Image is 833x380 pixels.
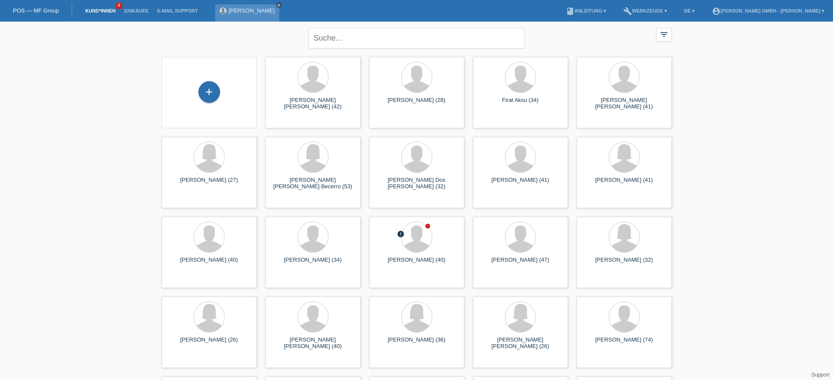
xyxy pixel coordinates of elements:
[153,8,202,13] a: E-Mail Support
[272,336,354,350] div: [PERSON_NAME] [PERSON_NAME] (40)
[480,177,561,190] div: [PERSON_NAME] (41)
[229,7,275,14] a: [PERSON_NAME]
[708,8,829,13] a: account_circle[PERSON_NAME] GmbH - [PERSON_NAME] ▾
[272,97,354,111] div: [PERSON_NAME] [PERSON_NAME] (42)
[376,256,457,270] div: [PERSON_NAME] (40)
[13,7,59,14] a: POS — MF Group
[562,8,610,13] a: bookAnleitung ▾
[376,177,457,190] div: [PERSON_NAME] Dos [PERSON_NAME] (32)
[309,28,525,48] input: Suche...
[659,30,669,39] i: filter_list
[584,177,665,190] div: [PERSON_NAME] (41)
[81,8,120,13] a: Kund*innen
[623,7,632,16] i: build
[115,2,122,9] span: 4
[277,3,281,7] i: close
[376,336,457,350] div: [PERSON_NAME] (36)
[169,256,250,270] div: [PERSON_NAME] (40)
[619,8,671,13] a: buildWerkzeuge ▾
[584,256,665,270] div: [PERSON_NAME] (32)
[712,7,721,16] i: account_circle
[566,7,574,16] i: book
[272,256,354,270] div: [PERSON_NAME] (34)
[169,336,250,350] div: [PERSON_NAME] (26)
[376,97,457,111] div: [PERSON_NAME] (28)
[397,230,405,238] i: error
[480,256,561,270] div: [PERSON_NAME] (47)
[480,336,561,350] div: [PERSON_NAME] [PERSON_NAME] (26)
[680,8,699,13] a: DE ▾
[584,336,665,350] div: [PERSON_NAME] (74)
[811,372,830,378] a: Support
[120,8,153,13] a: Einkäufe
[272,177,354,190] div: [PERSON_NAME] [PERSON_NAME] Becerro (53)
[169,177,250,190] div: [PERSON_NAME] (27)
[199,85,220,99] div: Kund*in hinzufügen
[397,230,405,239] div: Zurückgewiesen
[480,97,561,111] div: Firat Aksu (34)
[584,97,665,111] div: [PERSON_NAME] [PERSON_NAME] (41)
[276,2,282,8] a: close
